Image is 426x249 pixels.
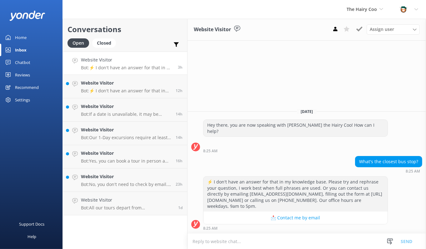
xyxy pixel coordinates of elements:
div: Hey there, you are now speaking with [PERSON_NAME] the Hairy Coo! How can I help? [203,120,388,136]
p: Bot: If a date is unavailable, it may be because the tour is not running on that specific date or... [81,111,171,117]
div: Settings [15,94,30,106]
span: Aug 20 2025 09:43pm (UTC +01:00) Europe/Dublin [178,205,183,210]
h4: Website Visitor [81,173,171,180]
img: yonder-white-logo.png [9,11,45,21]
div: Reviews [15,69,30,81]
a: Website VisitorBot:No, you don't need to check by email. As long as your luggage fits within the ... [63,168,187,192]
span: The Hairy Coo [347,6,377,12]
div: Aug 22 2025 08:25am (UTC +01:00) Europe/Dublin [203,149,388,153]
h4: Website Visitor [81,103,171,110]
span: [DATE] [297,109,317,114]
a: Website VisitorBot:Our 1-Day excursions require at least 24 hours notice prior to your scheduled ... [63,122,187,145]
div: Chatbot [15,56,30,69]
p: Bot: All our tours depart from [GEOGRAPHIC_DATA], and we are unfortunately unable to arrange pick... [81,205,173,211]
a: Closed [92,39,119,46]
a: Website VisitorBot:Yes, you can book a tour in person and pay with cash at the VisitScotland iCen... [63,145,187,168]
strong: 8:25 AM [203,149,218,153]
a: Website VisitorBot:⚡ I don't have an answer for that in my knowledge base. Please try and rephras... [63,51,187,75]
div: Recommend [15,81,39,94]
h2: Conversations [68,23,183,35]
div: Aug 22 2025 08:25am (UTC +01:00) Europe/Dublin [355,169,422,173]
p: Bot: ⚡ I don't have an answer for that in my knowledge base. Please try and rephrase your questio... [81,88,171,94]
a: Open [68,39,92,46]
a: Website VisitorBot:All our tours depart from [GEOGRAPHIC_DATA], and we are unfortunately unable t... [63,192,187,215]
span: Aug 21 2025 07:16pm (UTC +01:00) Europe/Dublin [176,158,183,164]
div: Assign User [367,24,420,34]
p: Bot: Our 1-Day excursions require at least 24 hours notice prior to your scheduled departure for ... [81,135,171,140]
strong: 8:25 AM [406,169,420,173]
strong: 8:25 AM [203,227,218,230]
p: Bot: Yes, you can book a tour in person and pay with cash at the VisitScotland iCentre in [GEOGRA... [81,158,171,164]
span: Aug 21 2025 09:31pm (UTC +01:00) Europe/Dublin [176,111,183,117]
p: Bot: ⚡ I don't have an answer for that in my knowledge base. Please try and rephrase your questio... [81,65,173,71]
div: ⚡ I don't have an answer for that in my knowledge base. Please try and rephrase your question, I ... [203,177,388,212]
button: 📩 Contact me by email [203,212,388,224]
h3: Website Visitor [194,26,231,34]
div: Support Docs [19,218,45,230]
div: Aug 22 2025 08:25am (UTC +01:00) Europe/Dublin [203,226,388,230]
img: 457-1738239164.png [399,5,408,14]
span: Aug 21 2025 09:11pm (UTC +01:00) Europe/Dublin [176,135,183,140]
div: Closed [92,38,116,48]
h4: Website Visitor [81,80,171,86]
h4: Website Visitor [81,150,171,157]
div: Open [68,38,89,48]
h4: Website Visitor [81,197,173,203]
h4: Website Visitor [81,126,171,133]
a: Website VisitorBot:If a date is unavailable, it may be because the tour is not running on that sp... [63,98,187,122]
p: Bot: No, you don't need to check by email. As long as your luggage fits within the specified limi... [81,182,171,187]
div: Inbox [15,44,27,56]
span: Aug 21 2025 11:35pm (UTC +01:00) Europe/Dublin [176,88,183,93]
span: Aug 21 2025 12:23pm (UTC +01:00) Europe/Dublin [176,182,183,187]
span: Aug 22 2025 08:25am (UTC +01:00) Europe/Dublin [178,65,183,70]
div: Home [15,31,27,44]
h4: Website Visitor [81,56,173,63]
span: Assign user [370,26,394,33]
div: Help [28,230,36,243]
div: What's the closest bus stop? [355,156,422,167]
a: Website VisitorBot:⚡ I don't have an answer for that in my knowledge base. Please try and rephras... [63,75,187,98]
